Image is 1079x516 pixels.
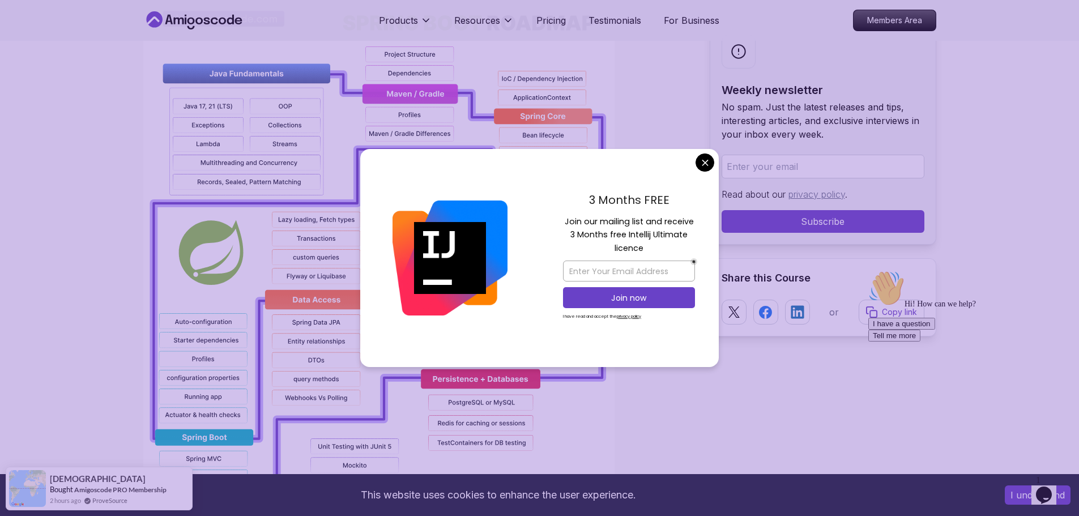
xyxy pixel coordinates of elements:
button: Resources [454,14,514,36]
iframe: chat widget [1031,471,1068,505]
img: :wave: [5,5,41,41]
span: [DEMOGRAPHIC_DATA] [50,474,146,484]
p: Products [379,14,418,27]
a: Members Area [853,10,936,31]
input: Enter your email [722,155,924,178]
button: Tell me more [5,64,57,76]
div: This website uses cookies to enhance the user experience. [8,483,988,508]
iframe: chat widget [864,266,1068,465]
p: Resources [454,14,500,27]
a: Pricing [536,14,566,27]
p: Members Area [854,10,936,31]
a: Testimonials [588,14,641,27]
p: No spam. Just the latest releases and tips, interesting articles, and exclusive interviews in you... [722,100,924,141]
h2: Weekly newsletter [722,82,924,98]
div: 👋Hi! How can we help?I have a questionTell me more [5,5,208,76]
span: Bought [50,485,73,494]
span: Hi! How can we help? [5,34,112,42]
a: Amigoscode PRO Membership [74,485,167,494]
img: provesource social proof notification image [9,470,46,507]
a: privacy policy [788,189,845,200]
h2: Share this Course [722,270,924,286]
p: Read about our . [722,187,924,201]
button: Accept cookies [1005,485,1071,505]
button: Copy link [859,300,924,325]
a: For Business [664,14,719,27]
a: ProveSource [92,496,127,505]
button: I have a question [5,52,71,64]
button: Subscribe [722,210,924,233]
button: Products [379,14,432,36]
span: 2 hours ago [50,496,81,505]
p: or [829,305,839,319]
